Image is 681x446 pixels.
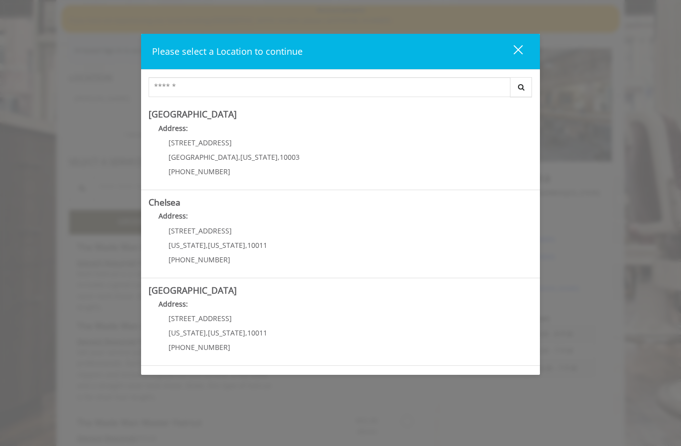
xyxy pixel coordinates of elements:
[247,328,267,337] span: 10011
[149,284,237,296] b: [GEOGRAPHIC_DATA]
[206,328,208,337] span: ,
[245,328,247,337] span: ,
[169,342,230,352] span: [PHONE_NUMBER]
[149,77,532,102] div: Center Select
[159,123,188,133] b: Address:
[502,44,522,59] div: close dialog
[280,152,300,162] span: 10003
[169,226,232,235] span: [STREET_ADDRESS]
[238,152,240,162] span: ,
[169,240,206,250] span: [US_STATE]
[206,240,208,250] span: ,
[149,108,237,120] b: [GEOGRAPHIC_DATA]
[169,255,230,264] span: [PHONE_NUMBER]
[159,211,188,221] b: Address:
[247,240,267,250] span: 10011
[515,84,527,91] i: Search button
[240,152,278,162] span: [US_STATE]
[149,196,180,208] b: Chelsea
[245,240,247,250] span: ,
[169,167,230,176] span: [PHONE_NUMBER]
[169,152,238,162] span: [GEOGRAPHIC_DATA]
[159,299,188,309] b: Address:
[208,328,245,337] span: [US_STATE]
[152,45,303,57] span: Please select a Location to continue
[495,41,529,62] button: close dialog
[169,328,206,337] span: [US_STATE]
[169,138,232,147] span: [STREET_ADDRESS]
[149,77,511,97] input: Search Center
[208,240,245,250] span: [US_STATE]
[169,314,232,323] span: [STREET_ADDRESS]
[278,152,280,162] span: ,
